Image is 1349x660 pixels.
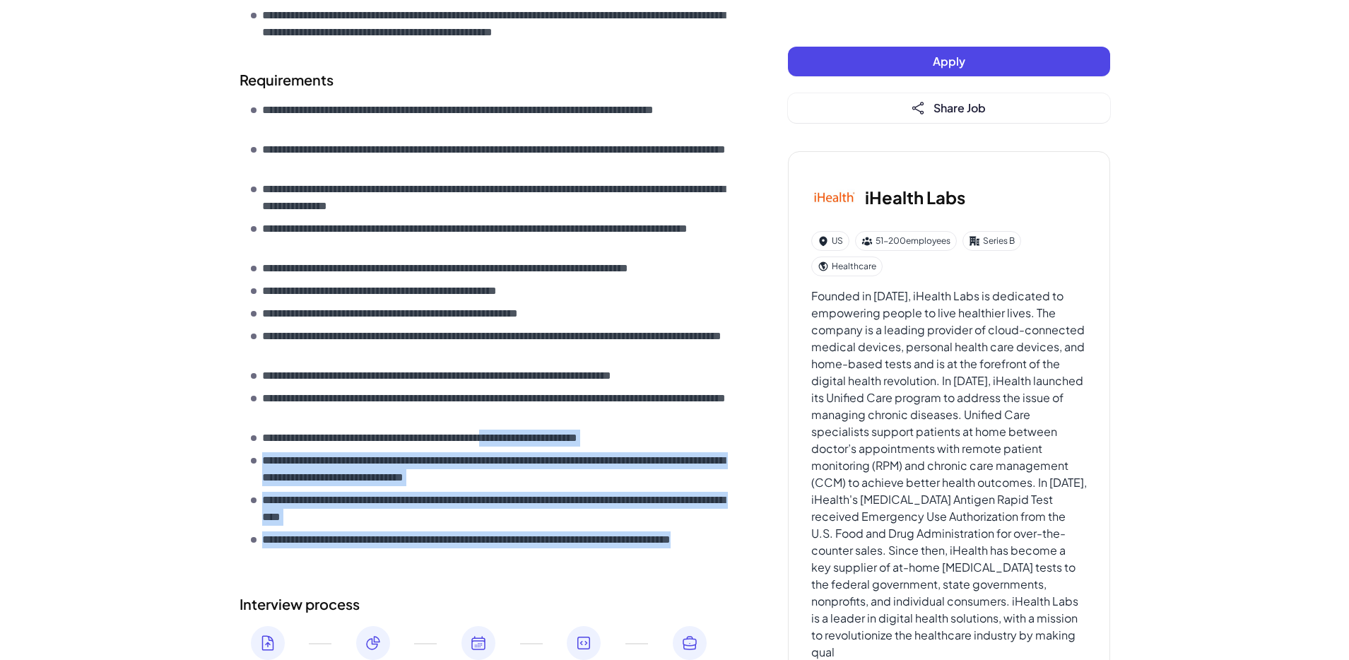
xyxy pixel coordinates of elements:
button: Apply [788,47,1110,76]
div: Healthcare [811,257,883,276]
div: US [811,231,849,251]
div: Series B [962,231,1021,251]
span: Share Job [933,100,986,115]
span: Apply [933,54,965,69]
h2: Interview process [240,594,731,615]
button: Share Job [788,93,1110,123]
h3: iHealth Labs [865,184,965,210]
h2: Requirements [240,69,731,90]
div: 51-200 employees [855,231,957,251]
img: iH [811,175,856,220]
